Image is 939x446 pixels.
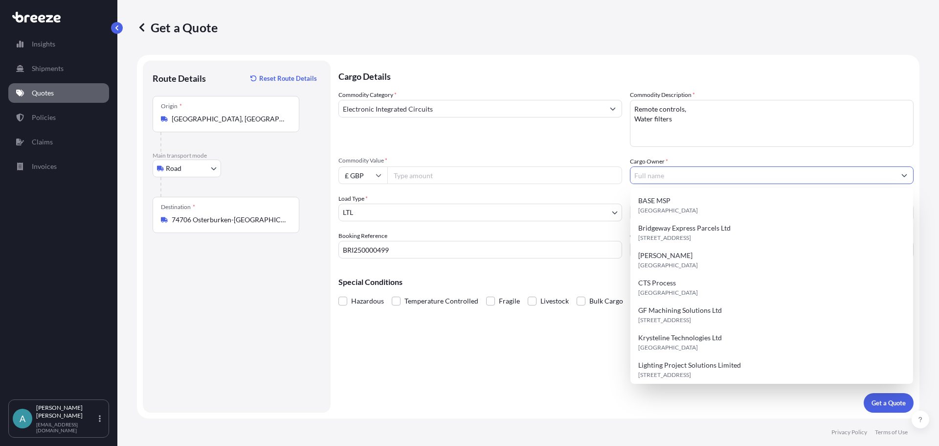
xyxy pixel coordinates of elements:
[339,100,604,117] input: Select a commodity type
[589,294,623,308] span: Bulk Cargo
[630,241,914,258] input: Enter name
[540,294,569,308] span: Livestock
[872,398,906,408] p: Get a Quote
[630,157,668,166] label: Cargo Owner
[831,428,867,436] p: Privacy Policy
[338,90,397,100] label: Commodity Category
[338,241,622,258] input: Your internal reference
[153,160,221,177] button: Select transport
[20,414,25,423] span: A
[630,90,695,100] label: Commodity Description
[166,164,181,173] span: Road
[638,233,691,243] span: [STREET_ADDRESS]
[638,333,722,343] span: Krysteline Technologies Ltd
[259,73,317,83] p: Reset Route Details
[153,72,206,84] p: Route Details
[32,39,55,49] p: Insights
[638,251,693,260] span: [PERSON_NAME]
[630,166,895,184] input: Full name
[32,113,56,122] p: Policies
[638,196,671,206] span: BASE MSP
[638,305,722,315] span: GF Machining Solutions Ltd
[338,194,368,204] span: Load Type
[404,294,478,308] span: Temperature Controlled
[638,278,676,288] span: CTS Process
[638,315,691,325] span: [STREET_ADDRESS]
[338,157,622,164] span: Commodity Value
[338,278,914,286] p: Special Conditions
[630,194,914,202] span: Freight Cost
[338,231,387,241] label: Booking Reference
[343,208,353,217] span: LTL
[32,64,64,73] p: Shipments
[32,137,53,147] p: Claims
[638,223,731,233] span: Bridgeway Express Parcels Ltd
[499,294,520,308] span: Fragile
[638,260,698,270] span: [GEOGRAPHIC_DATA]
[638,288,698,298] span: [GEOGRAPHIC_DATA]
[604,100,622,117] button: Show suggestions
[338,61,914,90] p: Cargo Details
[36,404,97,420] p: [PERSON_NAME] [PERSON_NAME]
[172,215,287,225] input: Destination
[638,370,691,380] span: [STREET_ADDRESS]
[630,231,665,241] label: Carrier Name
[32,88,54,98] p: Quotes
[638,206,698,215] span: [GEOGRAPHIC_DATA]
[137,20,218,35] p: Get a Quote
[161,102,182,110] div: Origin
[875,428,908,436] p: Terms of Use
[36,422,97,433] p: [EMAIL_ADDRESS][DOMAIN_NAME]
[895,166,913,184] button: Show suggestions
[638,360,741,370] span: Lighting Project Solutions Limited
[351,294,384,308] span: Hazardous
[172,114,287,124] input: Origin
[161,203,195,211] div: Destination
[387,166,622,184] input: Type amount
[32,162,57,171] p: Invoices
[638,343,698,352] span: [GEOGRAPHIC_DATA]
[153,152,321,160] p: Main transport mode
